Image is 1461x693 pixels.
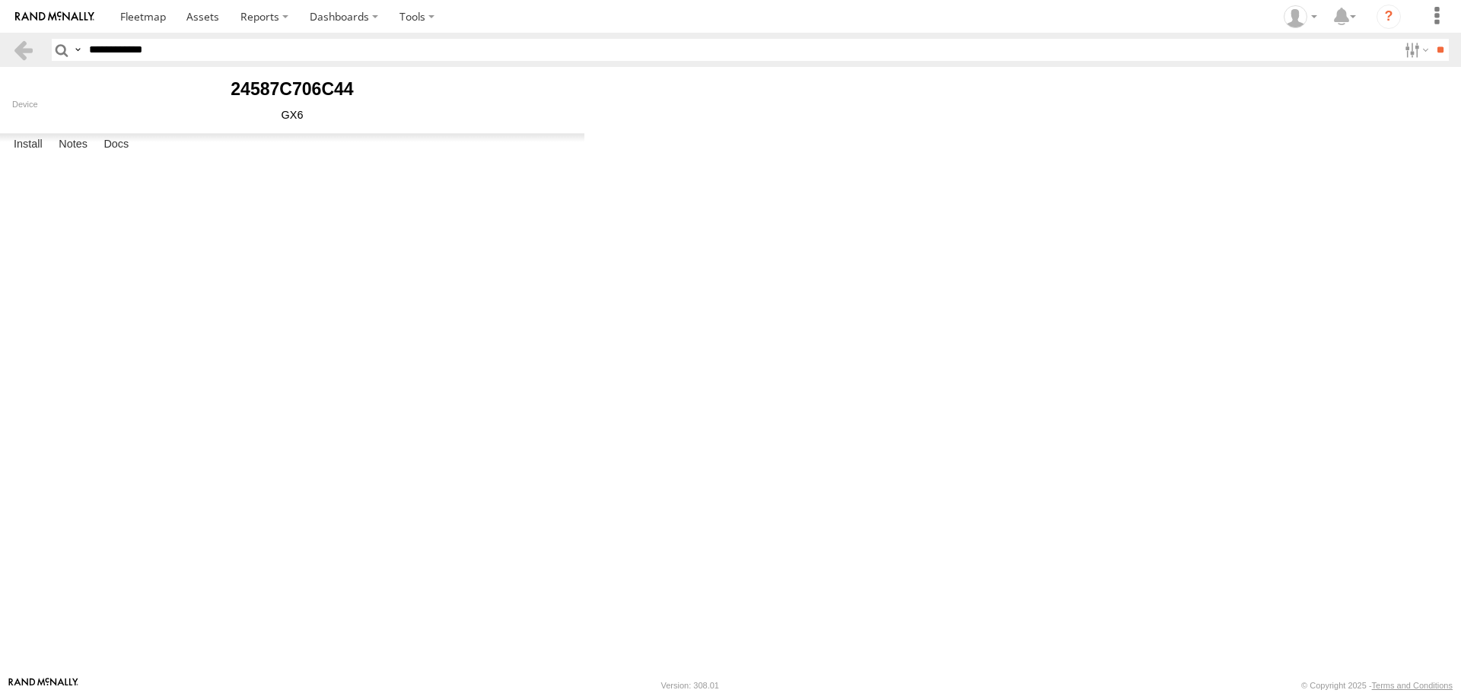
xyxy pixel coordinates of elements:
b: 24587C706C44 [231,79,353,99]
div: Device [12,100,572,109]
a: Terms and Conditions [1372,681,1453,690]
div: Hayley Petersen [1278,5,1323,28]
img: rand-logo.svg [15,11,94,22]
label: Notes [51,134,95,155]
label: Install [6,134,50,155]
div: Version: 308.01 [661,681,719,690]
div: GX6 [12,109,572,121]
div: © Copyright 2025 - [1301,681,1453,690]
i: ? [1377,5,1401,29]
a: Back to previous Page [12,39,34,61]
label: Docs [96,134,136,155]
label: Search Query [72,39,84,61]
label: Search Filter Options [1399,39,1431,61]
a: Visit our Website [8,678,78,693]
